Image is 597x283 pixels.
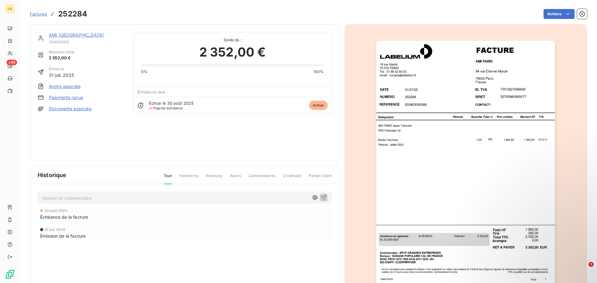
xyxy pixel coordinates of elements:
span: 0% [141,69,147,75]
span: Montant initial [49,49,74,55]
span: 31 juil. 2025 [49,72,74,78]
a: Avoirs associés [49,83,81,89]
a: Factures [30,11,47,17]
span: +99 [7,60,17,65]
h3: 252284 [58,8,87,20]
span: 100% [313,69,324,75]
a: AMI [GEOGRAPHIC_DATA] [49,32,104,38]
button: Actions [544,9,575,19]
span: Portail client [309,173,331,184]
span: Creditsafe [283,173,302,184]
span: Émise le [49,66,74,72]
a: Documents associés [49,106,91,112]
span: 2 352,00 € [49,55,74,61]
span: Relances [206,173,222,184]
span: Échéance due [137,89,166,94]
span: J+16 [149,106,157,110]
span: Avoirs [230,173,241,184]
span: Échue le 30 août 2025 [149,101,194,106]
span: 2 352,00 € [199,43,266,62]
span: Solde dû : [141,37,324,43]
span: Factures [30,11,47,16]
span: Commentaires [248,173,275,184]
span: Historique [38,171,67,179]
span: 31 juil. 2025 [44,228,65,231]
span: Paiements [179,173,198,184]
span: 1AMIPARIS [49,39,126,44]
span: 30 août 2025 [44,209,67,212]
span: Tout [164,173,172,184]
span: 1 [589,262,594,267]
span: Échéance de la facture [40,214,88,220]
div: LA [5,4,15,14]
img: Logo LeanPay [5,269,15,279]
span: après échéance [149,106,183,110]
iframe: Intercom notifications message [473,223,597,266]
iframe: Intercom live chat [576,262,591,277]
a: Paiements reçus [49,94,83,101]
span: échue [309,101,328,110]
span: Émission de la facture [40,233,86,239]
